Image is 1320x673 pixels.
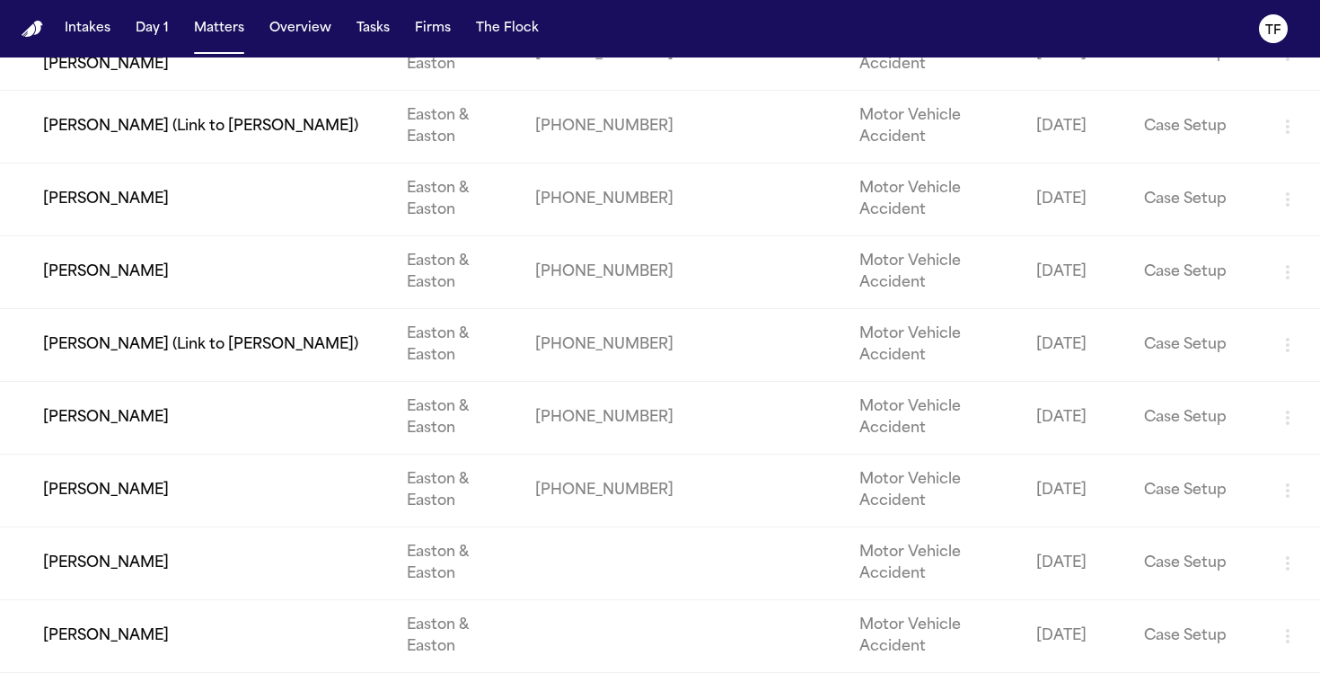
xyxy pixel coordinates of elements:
button: The Flock [469,13,546,45]
td: Motor Vehicle Accident [845,91,1022,164]
button: Intakes [57,13,118,45]
td: [PHONE_NUMBER] [521,91,688,164]
button: Firms [408,13,458,45]
td: Motor Vehicle Accident [845,236,1022,309]
td: Case Setup [1130,527,1263,600]
td: Motor Vehicle Accident [845,382,1022,455]
td: [PHONE_NUMBER] [521,382,688,455]
button: Matters [187,13,251,45]
td: Easton & Easton [392,455,520,527]
a: Home [22,21,43,38]
td: [DATE] [1022,309,1130,382]
td: [DATE] [1022,91,1130,164]
td: [DATE] [1022,527,1130,600]
td: Case Setup [1130,309,1263,382]
td: Easton & Easton [392,309,520,382]
td: Easton & Easton [392,600,520,673]
td: Easton & Easton [392,164,520,236]
td: [DATE] [1022,455,1130,527]
td: [PHONE_NUMBER] [521,455,688,527]
td: Motor Vehicle Accident [845,164,1022,236]
td: [PHONE_NUMBER] [521,236,688,309]
td: Motor Vehicle Accident [845,527,1022,600]
td: Case Setup [1130,455,1263,527]
td: Motor Vehicle Accident [845,309,1022,382]
td: Motor Vehicle Accident [845,600,1022,673]
td: Motor Vehicle Accident [845,455,1022,527]
img: Finch Logo [22,21,43,38]
td: [DATE] [1022,236,1130,309]
td: [PHONE_NUMBER] [521,309,688,382]
td: [DATE] [1022,382,1130,455]
td: Case Setup [1130,382,1263,455]
td: Case Setup [1130,164,1263,236]
td: Easton & Easton [392,527,520,600]
td: Case Setup [1130,600,1263,673]
td: Case Setup [1130,91,1263,164]
button: Day 1 [128,13,176,45]
td: [DATE] [1022,164,1130,236]
td: Easton & Easton [392,236,520,309]
td: [DATE] [1022,600,1130,673]
td: Case Setup [1130,236,1263,309]
td: [PHONE_NUMBER] [521,164,688,236]
td: Easton & Easton [392,382,520,455]
button: Tasks [349,13,397,45]
td: Easton & Easton [392,91,520,164]
button: Overview [262,13,339,45]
